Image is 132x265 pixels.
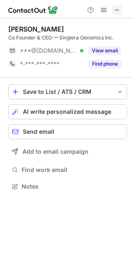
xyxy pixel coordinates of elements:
button: AI write personalized message [8,104,127,119]
button: Notes [8,181,127,192]
div: [PERSON_NAME] [8,25,64,33]
div: Co Founder & CEO — Singlera Genomics Inc. [8,34,127,42]
div: Save to List / ATS / CRM [23,88,112,95]
button: Reveal Button [88,60,121,68]
span: Add to email campaign [22,148,88,155]
span: AI write personalized message [23,108,111,115]
button: Find work email [8,164,127,176]
span: Notes [22,183,124,190]
img: ContactOut v5.3.10 [8,5,58,15]
span: Send email [23,128,54,135]
button: Reveal Button [88,47,121,55]
span: Find work email [22,166,124,174]
button: save-profile-one-click [8,84,127,99]
span: ***@[DOMAIN_NAME] [20,47,77,54]
button: Send email [8,124,127,139]
button: Add to email campaign [8,144,127,159]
